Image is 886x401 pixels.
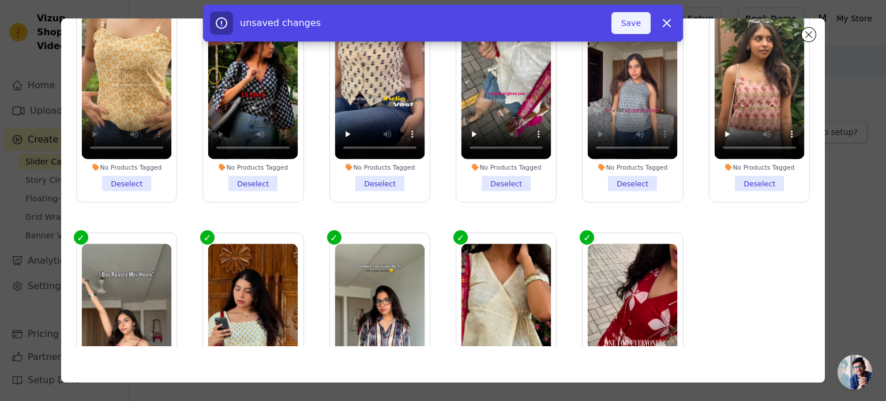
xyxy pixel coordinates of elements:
[240,17,321,28] span: unsaved changes
[335,163,425,171] div: No Products Tagged
[461,163,551,171] div: No Products Tagged
[81,163,171,171] div: No Products Tagged
[611,12,651,34] button: Save
[715,163,805,171] div: No Products Tagged
[588,163,678,171] div: No Products Tagged
[838,355,872,389] div: Open chat
[208,163,298,171] div: No Products Tagged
